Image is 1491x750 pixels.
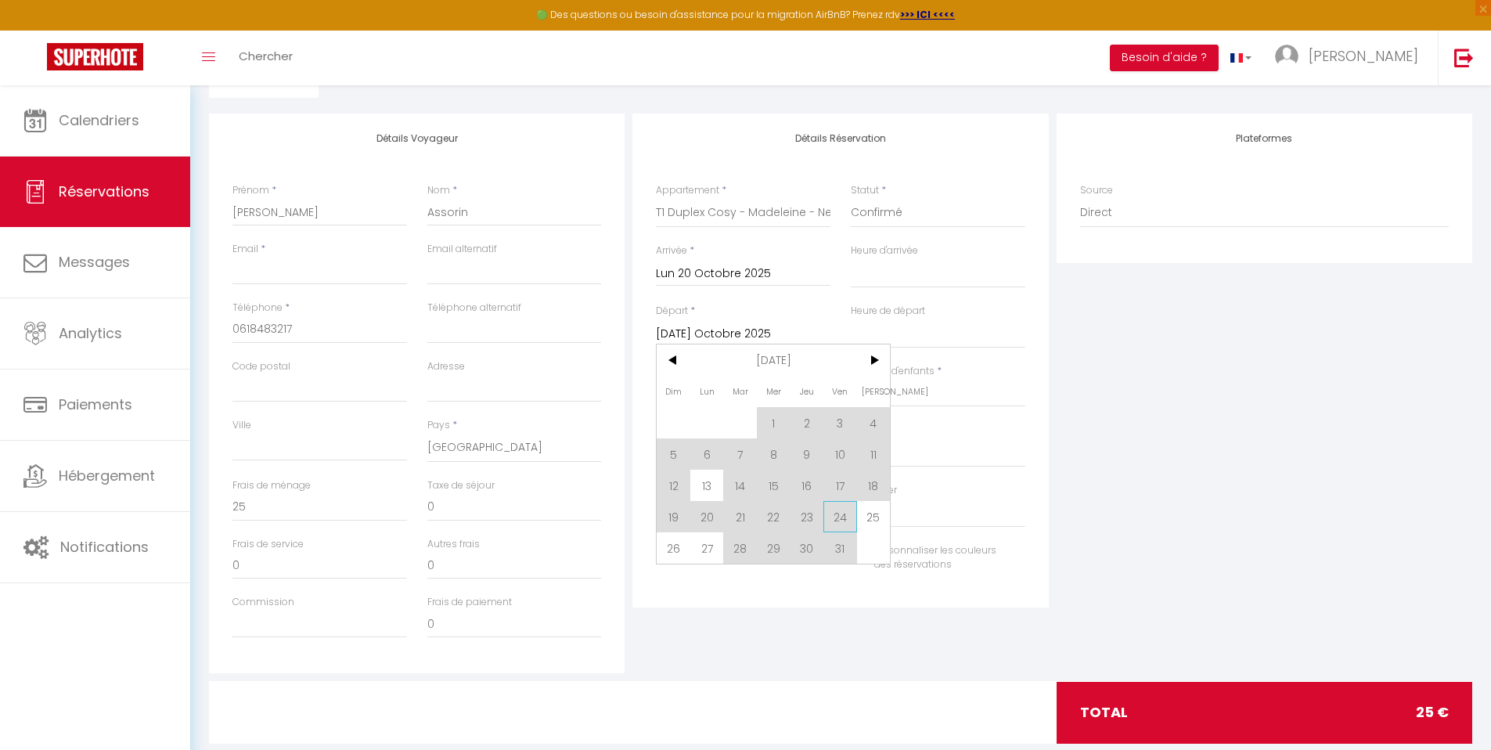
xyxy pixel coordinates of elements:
span: > [857,344,891,376]
label: Ville [232,418,251,433]
label: Autres frais [427,537,480,552]
span: 25 [857,501,891,532]
span: [PERSON_NAME] [1309,46,1418,66]
label: Commission [232,595,294,610]
span: Lun [690,376,724,407]
h4: Détails Voyageur [232,133,601,144]
span: 16 [791,470,824,501]
label: Heure d'arrivée [851,243,918,258]
label: Appartement [656,183,719,198]
span: 26 [657,532,690,564]
label: Arrivée [656,243,687,258]
img: Super Booking [47,43,143,70]
span: < [657,344,690,376]
span: 19 [657,501,690,532]
span: 1 [757,407,791,438]
span: Chercher [239,48,293,64]
span: Ven [823,376,857,407]
span: 9 [791,438,824,470]
span: Analytics [59,323,122,343]
span: 20 [690,501,724,532]
label: Nombre d'enfants [851,364,935,379]
label: Frais de service [232,537,304,552]
span: 10 [823,438,857,470]
label: Heure de départ [851,304,925,319]
span: Jeu [791,376,824,407]
span: Hébergement [59,466,155,485]
span: 14 [723,470,757,501]
label: Nom [427,183,450,198]
label: Pays [427,418,450,433]
label: Code postal [232,359,290,374]
h4: Plateformes [1080,133,1449,144]
span: Messages [59,252,130,272]
label: Frais de ménage [232,478,311,493]
img: ... [1275,45,1298,68]
span: 6 [690,438,724,470]
span: Dim [657,376,690,407]
span: 3 [823,407,857,438]
span: Mer [757,376,791,407]
span: 25 € [1416,701,1449,723]
span: 31 [823,532,857,564]
span: 30 [791,532,824,564]
label: Email alternatif [427,242,497,257]
span: Notifications [60,537,149,557]
span: [PERSON_NAME] [857,376,891,407]
span: 5 [657,438,690,470]
span: [DATE] [690,344,857,376]
span: 17 [823,470,857,501]
span: 8 [757,438,791,470]
span: Paiements [59,395,132,414]
span: 7 [723,438,757,470]
h4: Détails Réservation [656,133,1025,144]
span: 2 [791,407,824,438]
label: Prénom [232,183,269,198]
div: total [1057,682,1471,743]
label: Téléphone [232,301,283,316]
span: Calendriers [59,110,139,130]
a: ... [PERSON_NAME] [1263,31,1438,85]
label: Adresse [427,359,465,374]
span: 4 [857,407,891,438]
span: 18 [857,470,891,501]
button: Besoin d'aide ? [1110,45,1219,71]
span: 12 [657,470,690,501]
span: 29 [757,532,791,564]
a: Chercher [227,31,304,85]
span: 22 [757,501,791,532]
label: Frais de paiement [427,595,512,610]
span: 24 [823,501,857,532]
label: Taxe de séjour [427,478,495,493]
span: 23 [791,501,824,532]
label: Statut [851,183,879,198]
span: 27 [690,532,724,564]
label: Email [232,242,258,257]
span: 21 [723,501,757,532]
img: logout [1454,48,1474,67]
label: Départ [656,304,688,319]
span: 28 [723,532,757,564]
label: Source [1080,183,1113,198]
span: Mar [723,376,757,407]
span: 15 [757,470,791,501]
span: Réservations [59,182,149,201]
a: >>> ICI <<<< [900,8,955,21]
label: Téléphone alternatif [427,301,521,316]
span: 13 [690,470,724,501]
span: 11 [857,438,891,470]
